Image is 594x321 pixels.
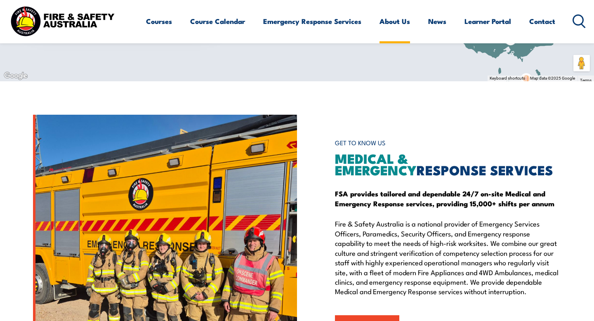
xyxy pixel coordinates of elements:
h6: GET TO KNOW US [335,135,561,151]
a: Course Calendar [190,10,245,32]
a: Emergency Response Services [263,10,361,32]
p: Fire & Safety Australia is a national provider of Emergency Services Officers, Paramedics, Securi... [335,219,561,296]
img: logo_orange.svg [13,13,20,20]
img: tab_domain_overview_orange.svg [22,48,29,54]
button: Keyboard shortcuts [490,76,525,81]
a: News [428,10,446,32]
strong: FSA provides tailored and dependable 24/7 on-site Medical and Emergency Response services, provid... [335,188,554,209]
img: tab_keywords_by_traffic_grey.svg [82,48,89,54]
a: Terms (opens in new tab) [580,78,592,83]
div: Domain: [DOMAIN_NAME] [21,21,91,28]
a: Learner Portal [464,10,511,32]
a: Courses [146,10,172,32]
h2: RESPONSE SERVICES [335,152,561,175]
button: Drag Pegman onto the map to open Street View [573,55,590,71]
div: v 4.0.25 [23,13,40,20]
span: MEDICAL & EMERGENCY [335,148,417,180]
a: About Us [379,10,410,32]
div: Domain Overview [31,49,74,54]
a: Contact [529,10,555,32]
a: Open this area in Google Maps (opens a new window) [2,71,29,81]
span: Map data ©2025 Google [530,76,575,80]
img: website_grey.svg [13,21,20,28]
img: Google [2,71,29,81]
div: Keywords by Traffic [91,49,139,54]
